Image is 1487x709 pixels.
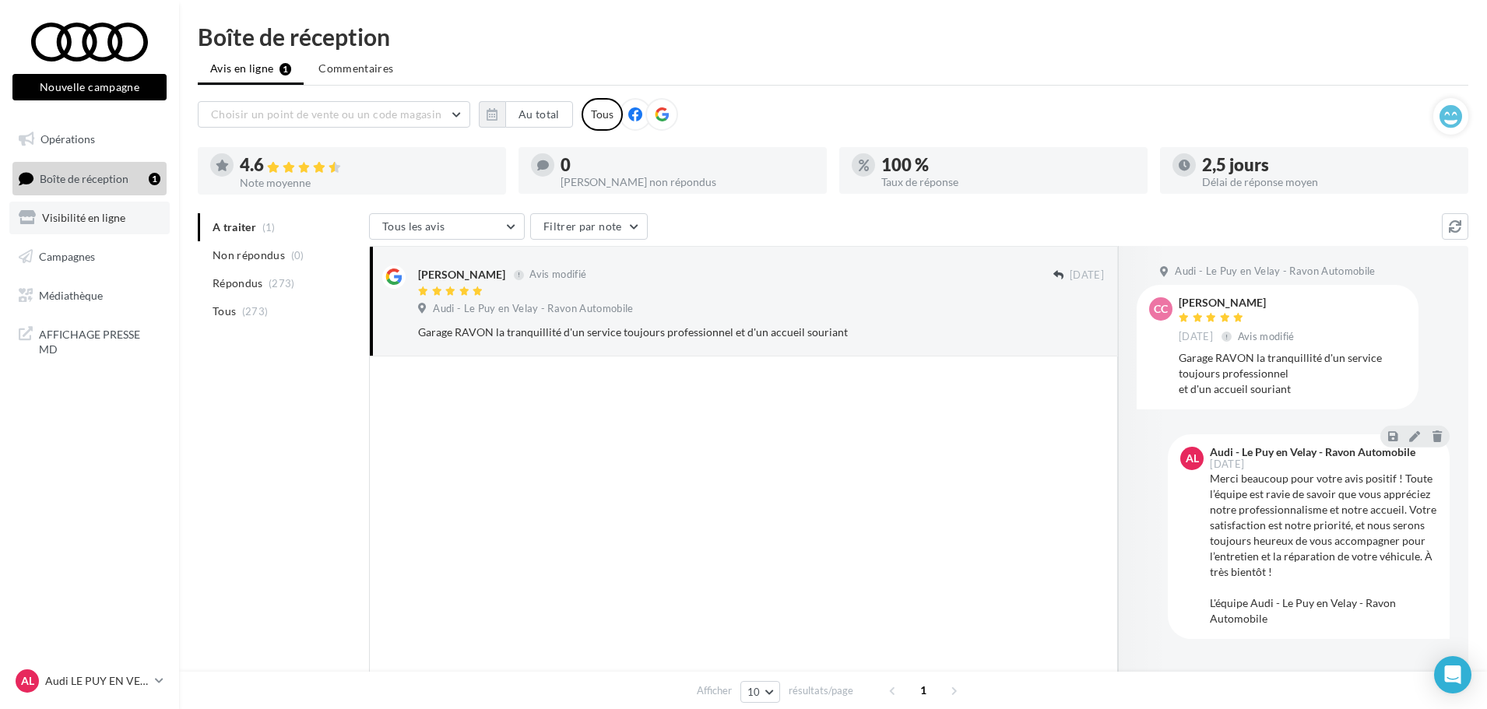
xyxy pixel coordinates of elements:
[318,61,393,76] span: Commentaires
[697,683,732,698] span: Afficher
[582,98,623,131] div: Tous
[530,213,648,240] button: Filtrer par note
[789,683,853,698] span: résultats/page
[418,267,505,283] div: [PERSON_NAME]
[1210,447,1415,458] div: Audi - Le Puy en Velay - Ravon Automobile
[240,177,494,188] div: Note moyenne
[1202,177,1456,188] div: Délai de réponse moyen
[9,162,170,195] a: Boîte de réception1
[479,101,573,128] button: Au total
[1210,471,1437,627] div: Merci beaucoup pour votre avis positif ! Toute l’équipe est ravie de savoir que vous appréciez no...
[21,673,34,689] span: AL
[211,107,441,121] span: Choisir un point de vente ou un code magasin
[291,249,304,261] span: (0)
[1070,269,1104,283] span: [DATE]
[198,101,470,128] button: Choisir un point de vente ou un code magasin
[433,302,633,316] span: Audi - Le Puy en Velay - Ravon Automobile
[213,247,285,263] span: Non répondus
[198,25,1468,48] div: Boîte de réception
[1154,301,1168,317] span: CC
[418,325,1003,340] div: Garage RAVON la tranquillité d'un service toujours professionnel et d'un accueil souriant
[382,219,445,233] span: Tous les avis
[9,318,170,363] a: AFFICHAGE PRESSE MD
[881,177,1135,188] div: Taux de réponse
[1434,656,1471,693] div: Open Intercom Messenger
[40,171,128,184] span: Boîte de réception
[561,156,814,174] div: 0
[9,202,170,234] a: Visibilité en ligne
[1186,451,1199,466] span: AL
[40,132,95,146] span: Opérations
[1179,330,1213,344] span: [DATE]
[42,211,125,224] span: Visibilité en ligne
[269,277,295,290] span: (273)
[45,673,149,689] p: Audi LE PUY EN VELAY
[39,250,95,263] span: Campagnes
[1179,350,1406,397] div: Garage RAVON la tranquillité d'un service toujours professionnel et d'un accueil souriant
[213,276,263,291] span: Répondus
[213,304,236,319] span: Tous
[9,279,170,312] a: Médiathèque
[242,305,269,318] span: (273)
[1053,321,1104,343] button: Ignorer
[1175,265,1375,279] span: Audi - Le Puy en Velay - Ravon Automobile
[12,666,167,696] a: AL Audi LE PUY EN VELAY
[12,74,167,100] button: Nouvelle campagne
[149,173,160,185] div: 1
[1202,156,1456,174] div: 2,5 jours
[881,156,1135,174] div: 100 %
[9,123,170,156] a: Opérations
[740,681,780,703] button: 10
[369,213,525,240] button: Tous les avis
[1210,459,1244,469] span: [DATE]
[39,324,160,357] span: AFFICHAGE PRESSE MD
[9,240,170,273] a: Campagnes
[39,288,103,301] span: Médiathèque
[911,678,936,703] span: 1
[1179,297,1298,308] div: [PERSON_NAME]
[505,101,573,128] button: Au total
[240,156,494,174] div: 4.6
[561,177,814,188] div: [PERSON_NAME] non répondus
[529,269,586,281] span: Avis modifié
[1238,330,1295,342] span: Avis modifié
[747,686,761,698] span: 10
